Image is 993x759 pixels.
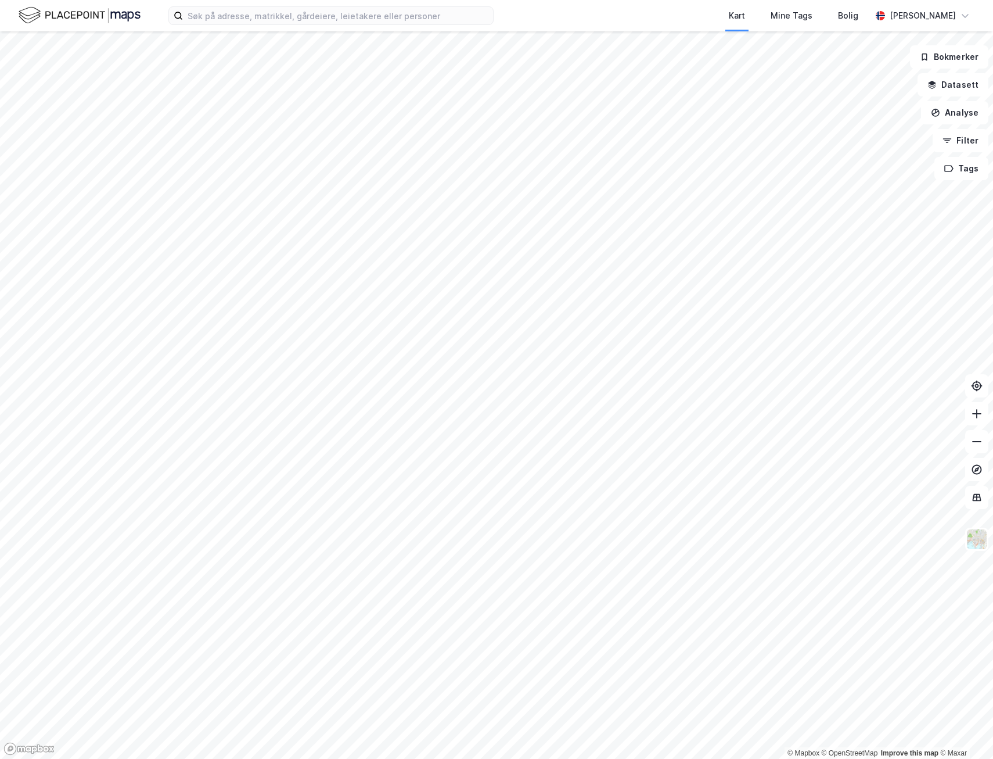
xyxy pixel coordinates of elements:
[729,9,745,23] div: Kart
[890,9,956,23] div: [PERSON_NAME]
[935,703,993,759] iframe: Chat Widget
[19,5,141,26] img: logo.f888ab2527a4732fd821a326f86c7f29.svg
[183,7,493,24] input: Søk på adresse, matrikkel, gårdeiere, leietakere eller personer
[838,9,858,23] div: Bolig
[771,9,812,23] div: Mine Tags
